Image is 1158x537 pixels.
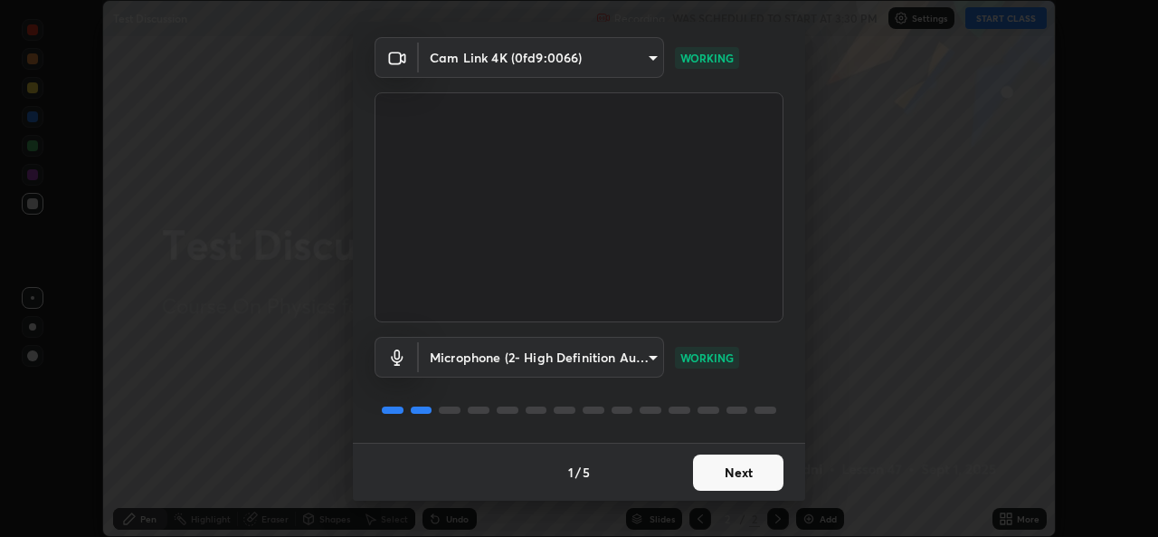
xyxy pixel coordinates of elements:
p: WORKING [680,350,734,366]
h4: 5 [583,463,590,482]
div: Cam Link 4K (0fd9:0066) [419,37,664,78]
div: Cam Link 4K (0fd9:0066) [419,337,664,378]
h4: / [575,463,581,482]
p: WORKING [680,50,734,66]
h4: 1 [568,463,574,482]
button: Next [693,455,783,491]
